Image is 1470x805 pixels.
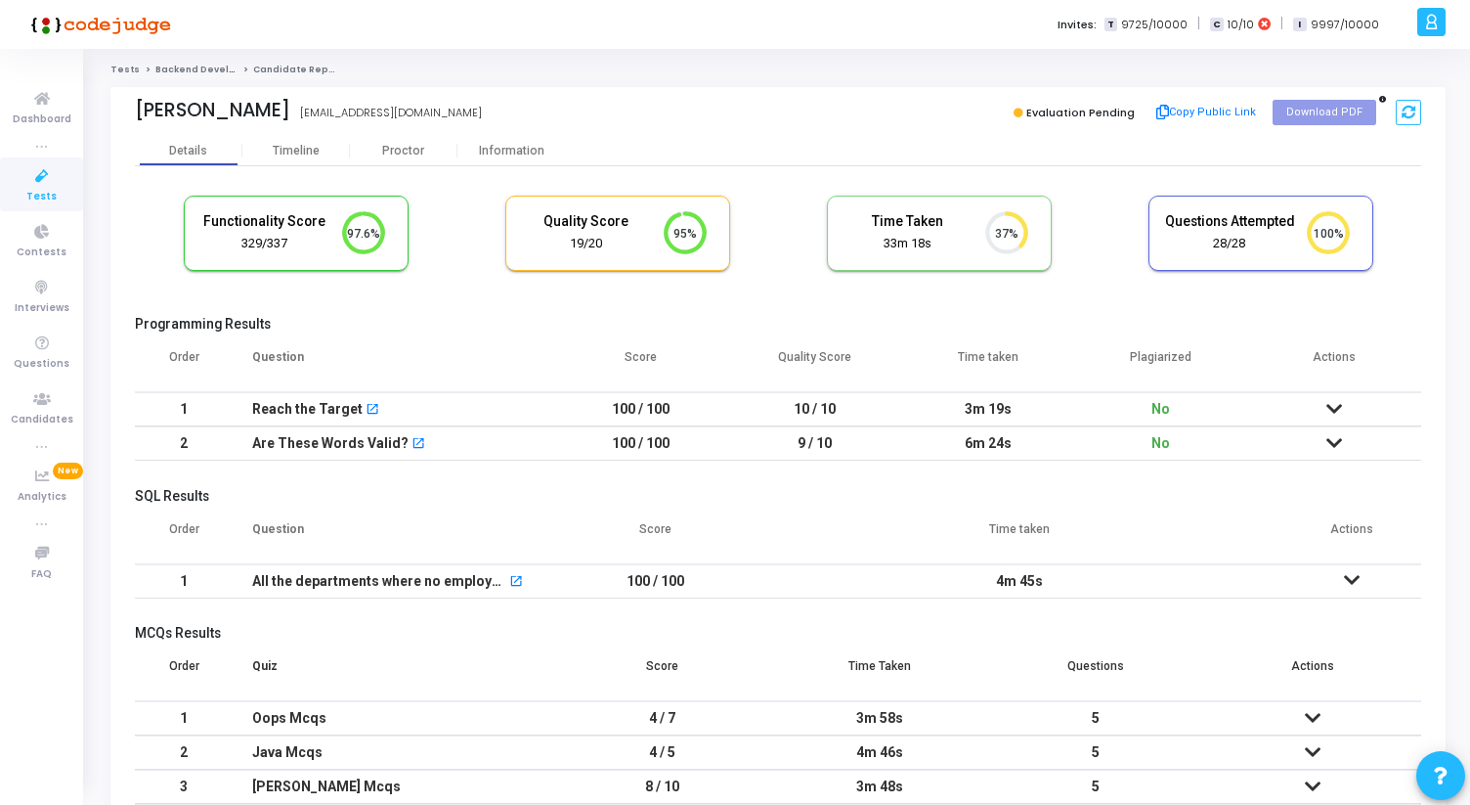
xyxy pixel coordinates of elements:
[135,426,233,461] td: 2
[727,337,900,392] th: Quality Score
[155,64,290,75] a: Backend Developer (OOPS)
[988,736,1205,770] td: 5
[791,702,969,735] div: 3m 58s
[110,64,1446,76] nav: breadcrumb
[1293,18,1306,32] span: I
[1074,337,1247,392] th: Plagiarized
[253,64,343,75] span: Candidate Report
[843,235,973,253] div: 33m 18s
[457,144,565,158] div: Information
[135,770,233,804] td: 3
[169,144,207,158] div: Details
[988,770,1205,804] td: 5
[199,235,330,253] div: 329/337
[135,337,233,392] th: Order
[1248,337,1421,392] th: Actions
[13,112,71,128] span: Dashboard
[1311,17,1379,33] span: 9997/10000
[521,213,652,230] h5: Quality Score
[135,625,1421,642] h5: MCQs Results
[252,565,506,598] div: All the departments where no employee is working
[273,144,320,158] div: Timeline
[366,404,379,418] mat-icon: open_in_new
[554,392,727,426] td: 100 / 100
[988,701,1205,736] td: 5
[233,337,554,392] th: Question
[252,771,535,803] div: [PERSON_NAME] Mcqs
[1164,235,1295,253] div: 28/28
[554,647,771,701] th: Score
[135,510,233,564] th: Order
[554,736,771,770] td: 4 / 5
[17,245,66,261] span: Contests
[135,99,290,121] div: [PERSON_NAME]
[14,356,69,373] span: Questions
[791,737,969,769] div: 4m 46s
[554,701,771,736] td: 4 / 7
[509,576,523,590] mat-icon: open_in_new
[1150,98,1263,127] button: Copy Public Link
[135,488,1421,505] h5: SQL Results
[1026,105,1135,120] span: Evaluation Pending
[1151,401,1170,417] span: No
[18,489,66,506] span: Analytics
[521,235,652,253] div: 19/20
[252,702,535,735] div: Oops Mcqs
[26,189,57,205] span: Tests
[233,647,554,701] th: Quiz
[233,510,554,564] th: Question
[1273,100,1376,125] button: Download PDF
[1228,17,1254,33] span: 10/10
[135,564,233,599] td: 1
[199,213,330,230] h5: Functionality Score
[135,701,233,736] td: 1
[252,393,363,425] div: Reach the Target
[727,426,900,461] td: 9 / 10
[757,564,1282,599] td: 4m 45s
[135,647,233,701] th: Order
[901,426,1074,461] td: 6m 24s
[11,412,73,428] span: Candidates
[24,5,171,44] img: logo
[135,316,1421,333] h5: Programming Results
[1164,213,1295,230] h5: Questions Attempted
[1104,18,1117,32] span: T
[1280,14,1283,34] span: |
[791,771,969,803] div: 3m 48s
[843,213,973,230] h5: Time Taken
[771,647,988,701] th: Time Taken
[554,337,727,392] th: Score
[1121,17,1188,33] span: 9725/10000
[300,105,482,121] div: [EMAIL_ADDRESS][DOMAIN_NAME]
[554,510,757,564] th: Score
[252,737,535,769] div: Java Mcqs
[1210,18,1223,32] span: C
[1282,510,1421,564] th: Actions
[727,392,900,426] td: 10 / 10
[554,770,771,804] td: 8 / 10
[15,300,69,317] span: Interviews
[350,144,457,158] div: Proctor
[135,392,233,426] td: 1
[554,564,757,599] td: 100 / 100
[411,438,425,452] mat-icon: open_in_new
[757,510,1282,564] th: Time taken
[31,566,52,583] span: FAQ
[53,463,83,479] span: New
[901,337,1074,392] th: Time taken
[1151,435,1170,451] span: No
[1197,14,1200,34] span: |
[110,64,140,75] a: Tests
[252,427,409,460] div: Are These Words Valid?
[135,736,233,770] td: 2
[901,392,1074,426] td: 3m 19s
[1204,647,1421,701] th: Actions
[1058,17,1097,33] label: Invites:
[988,647,1205,701] th: Questions
[554,426,727,461] td: 100 / 100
